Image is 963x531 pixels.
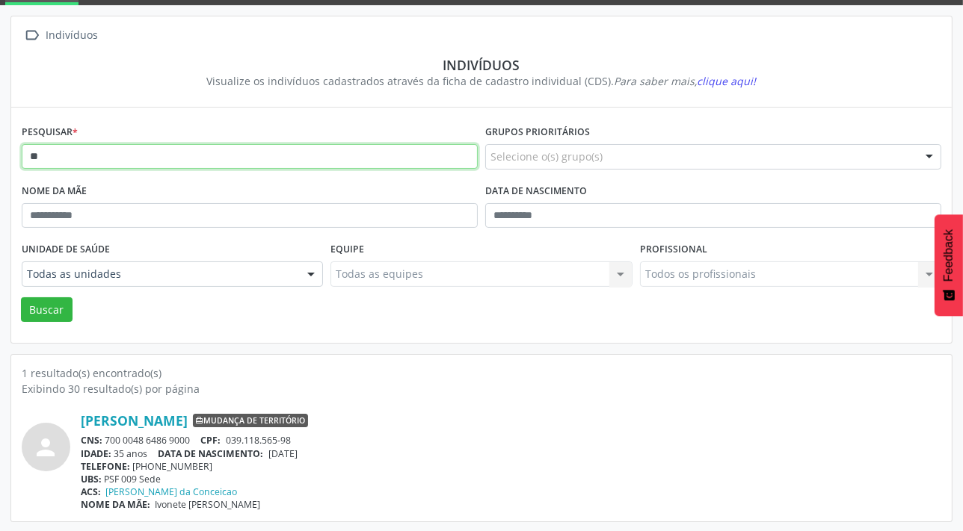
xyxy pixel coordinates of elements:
[193,414,308,427] span: Mudança de território
[81,434,941,447] div: 700 0048 6486 9000
[485,180,587,203] label: Data de nascimento
[21,297,73,323] button: Buscar
[81,447,941,460] div: 35 anos
[81,473,102,485] span: UBS:
[490,149,603,164] span: Selecione o(s) grupo(s)
[942,229,956,282] span: Feedback
[81,485,101,498] span: ACS:
[226,434,291,447] span: 039.118.565-98
[22,121,78,144] label: Pesquisar
[43,25,101,46] div: Indivíduos
[159,447,264,460] span: DATA DE NASCIMENTO:
[81,498,150,511] span: NOME DA MÃE:
[106,485,238,498] a: [PERSON_NAME] da Conceicao
[485,121,590,144] label: Grupos prioritários
[201,434,221,447] span: CPF:
[935,214,963,316] button: Feedback - Mostrar pesquisa
[22,381,941,397] div: Exibindo 30 resultado(s) por página
[27,267,292,282] span: Todas as unidades
[81,473,941,485] div: PSF 009 Sede
[81,460,130,473] span: TELEFONE:
[81,412,188,429] a: [PERSON_NAME]
[268,447,298,460] span: [DATE]
[22,238,110,261] label: Unidade de saúde
[22,25,43,46] i: 
[156,498,261,511] span: Ivonete [PERSON_NAME]
[698,74,757,88] span: clique aqui!
[81,447,111,460] span: IDADE:
[615,74,757,88] i: Para saber mais,
[81,460,941,473] div: [PHONE_NUMBER]
[640,238,707,261] label: Profissional
[22,180,87,203] label: Nome da mãe
[81,434,102,447] span: CNS:
[32,57,931,73] div: Indivíduos
[22,25,101,46] a:  Indivíduos
[330,238,364,261] label: Equipe
[32,73,931,89] div: Visualize os indivíduos cadastrados através da ficha de cadastro individual (CDS).
[22,365,941,381] div: 1 resultado(s) encontrado(s)
[33,434,60,461] i: person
